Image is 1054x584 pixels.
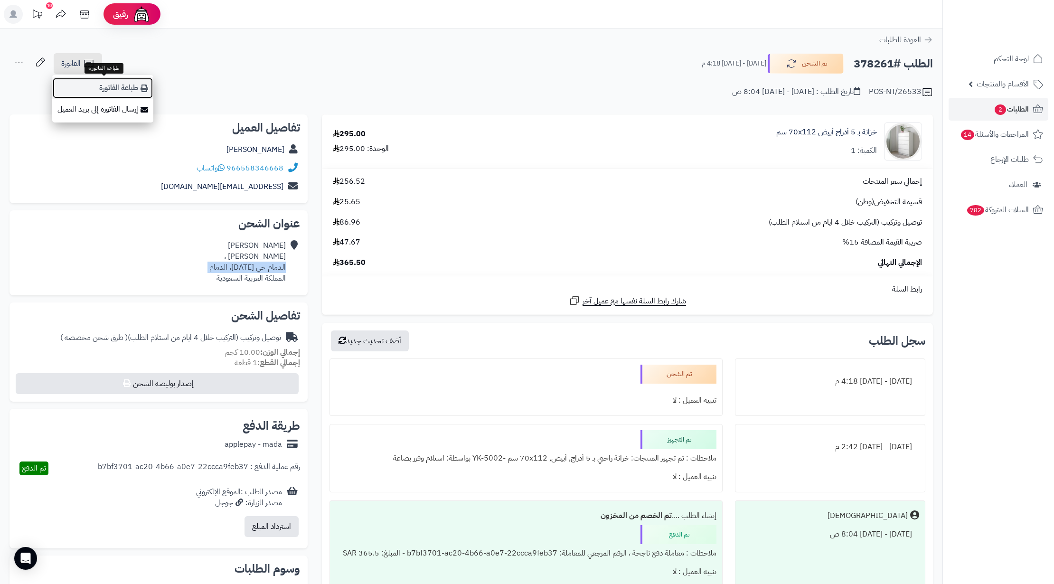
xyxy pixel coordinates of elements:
[225,347,300,358] small: 10.00 كجم
[333,143,389,154] div: الوحدة: 295.00
[16,373,299,394] button: إصدار بوليصة الشحن
[879,34,921,46] span: العودة للطلبات
[22,462,46,474] span: تم الدفع
[732,86,860,97] div: تاريخ الطلب : [DATE] - [DATE] 8:04 ص
[14,547,37,570] div: Open Intercom Messenger
[856,197,922,207] span: قسيمة التخفيض(وطن)
[331,330,409,351] button: أضف تحديث جديد
[333,129,366,140] div: 295.00
[333,217,360,228] span: 86.96
[878,257,922,268] span: الإجمالي النهائي
[863,176,922,187] span: إجمالي سعر المنتجات
[196,498,282,509] div: مصدر الزيارة: جوجل
[640,365,716,384] div: تم الشحن
[260,347,300,358] strong: إجمالي الوزن:
[132,5,151,24] img: ai-face.png
[243,420,300,432] h2: طريقة الدفع
[336,507,716,525] div: إنشاء الطلب ....
[851,145,877,156] div: الكمية: 1
[702,59,766,68] small: [DATE] - [DATE] 4:18 م
[949,198,1048,221] a: السلات المتروكة782
[569,295,686,307] a: شارك رابط السلة نفسها مع عميل آخر
[879,34,933,46] a: العودة للطلبات
[336,449,716,468] div: ملاحظات : تم تجهيز المنتجات: خزانة راحتي بـ 5 أدراج, أبيض, ‎70x112 سم‏ -YK-5002 بواسطة: استلام وف...
[869,335,925,347] h3: سجل الطلب
[60,332,128,343] span: ( طرق شحن مخصصة )
[226,144,284,155] a: [PERSON_NAME]
[196,487,282,509] div: مصدر الطلب :الموقع الإلكتروني
[52,99,153,120] a: إرسال الفاتورة إلى بريد العميل
[995,104,1006,115] span: 2
[333,237,360,248] span: 47.67
[967,205,984,216] span: 782
[17,218,300,229] h2: عنوان الشحن
[326,284,929,295] div: رابط السلة
[257,357,300,368] strong: إجمالي القطع:
[336,468,716,486] div: تنبيه العميل : لا
[54,53,102,74] a: الفاتورة
[842,237,922,248] span: ضريبة القيمة المضافة 15%
[333,257,366,268] span: 365.50
[949,123,1048,146] a: المراجعات والأسئلة14
[583,296,686,307] span: شارك رابط السلة نفسها مع عميل آخر
[640,525,716,544] div: تم الدفع
[336,544,716,563] div: ملاحظات : معاملة دفع ناجحة ، الرقم المرجعي للمعاملة: b7bf3701-ac20-4b66-a0e7-22ccca9feb37 - المبل...
[977,77,1029,91] span: الأقسام والمنتجات
[98,462,300,475] div: رقم عملية الدفع : b7bf3701-ac20-4b66-a0e7-22ccca9feb37
[235,357,300,368] small: 1 قطعة
[828,510,908,521] div: [DEMOGRAPHIC_DATA]
[949,173,1048,196] a: العملاء
[741,525,919,544] div: [DATE] - [DATE] 8:04 ص
[960,128,1029,141] span: المراجعات والأسئلة
[949,148,1048,171] a: طلبات الإرجاع
[640,430,716,449] div: تم التجهيز
[776,127,877,138] a: خزانة بـ 5 أدراج أبيض ‎70x112 سم‏
[85,63,123,74] div: طباعة الفاتورة
[197,162,225,174] a: واتساب
[966,203,1029,217] span: السلات المتروكة
[994,103,1029,116] span: الطلبات
[113,9,128,20] span: رفيق
[17,122,300,133] h2: تفاصيل العميل
[741,438,919,456] div: [DATE] - [DATE] 2:42 م
[741,372,919,391] div: [DATE] - [DATE] 4:18 م
[17,563,300,575] h2: وسوم الطلبات
[226,162,283,174] a: 966558346668
[46,2,53,9] div: 10
[994,52,1029,66] span: لوحة التحكم
[885,122,922,160] img: 1747726680-1724661648237-1702540482953-8486464545656-90x90.jpg
[769,217,922,228] span: توصيل وتركيب (التركيب خلال 4 ايام من استلام الطلب)
[961,130,974,140] span: 14
[1009,178,1027,191] span: العملاء
[601,510,672,521] b: تم الخصم من المخزون
[336,391,716,410] div: تنبيه العميل : لا
[161,181,283,192] a: [EMAIL_ADDRESS][DOMAIN_NAME]
[225,439,282,450] div: applepay - mada
[990,153,1029,166] span: طلبات الإرجاع
[949,47,1048,70] a: لوحة التحكم
[52,77,153,99] a: طباعة الفاتورة
[61,58,81,69] span: الفاتورة
[768,54,844,74] button: تم الشحن
[336,563,716,581] div: تنبيه العميل : لا
[60,332,281,343] div: توصيل وتركيب (التركيب خلال 4 ايام من استلام الطلب)
[25,5,49,26] a: تحديثات المنصة
[854,54,933,74] h2: الطلب #378261
[209,240,286,283] div: [PERSON_NAME] [PERSON_NAME] ، الدمام حي [DATE]، الدمام المملكة العربية السعودية
[333,197,363,207] span: -25.65
[869,86,933,98] div: POS-NT/26533
[949,98,1048,121] a: الطلبات2
[989,27,1045,47] img: logo-2.png
[17,310,300,321] h2: تفاصيل الشحن
[245,516,299,537] button: استرداد المبلغ
[333,176,365,187] span: 256.52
